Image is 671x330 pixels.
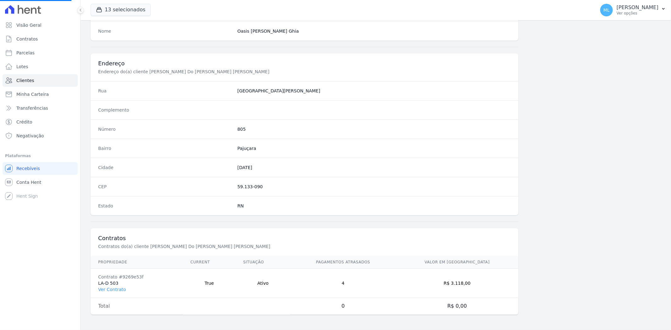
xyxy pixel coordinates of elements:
span: Visão Geral [16,22,42,28]
p: Ver opções [617,11,658,16]
span: Minha Carteira [16,91,49,97]
dd: [DATE] [238,164,511,171]
p: [PERSON_NAME] [617,4,658,11]
button: 13 selecionados [91,4,151,16]
dd: [GEOGRAPHIC_DATA][PERSON_NAME] [238,88,511,94]
dt: Estado [98,203,232,209]
a: Parcelas [3,47,78,59]
dd: 59.133-090 [238,184,511,190]
th: Pagamentos Atrasados [290,256,396,269]
a: Clientes [3,74,78,87]
a: Crédito [3,116,78,128]
span: Recebíveis [16,165,40,172]
th: Valor em [GEOGRAPHIC_DATA] [396,256,518,269]
dd: Oasis [PERSON_NAME] Ghia [238,28,511,34]
th: Situação [236,256,290,269]
dt: Rua [98,88,232,94]
td: True [183,269,236,298]
span: Parcelas [16,50,35,56]
th: Propriedade [91,256,183,269]
a: Contratos [3,33,78,45]
button: ML [PERSON_NAME] Ver opções [595,1,671,19]
td: R$ 0,00 [396,298,518,315]
span: Clientes [16,77,34,84]
a: Ver Contrato [98,287,126,292]
td: 0 [290,298,396,315]
p: Endereço do(a) cliente [PERSON_NAME] Do [PERSON_NAME] [PERSON_NAME] [98,69,310,75]
span: Conta Hent [16,179,41,185]
td: R$ 3.118,00 [396,269,518,298]
a: Transferências [3,102,78,114]
a: Conta Hent [3,176,78,189]
td: Ativo [236,269,290,298]
p: Contratos do(a) cliente [PERSON_NAME] Do [PERSON_NAME] [PERSON_NAME] [98,243,310,250]
dd: RN [238,203,511,209]
a: Negativação [3,129,78,142]
td: 4 [290,269,396,298]
td: LA-D 503 [91,269,183,298]
span: Lotes [16,63,28,70]
div: Contrato #9269e53f [98,274,175,280]
dd: 805 [238,126,511,132]
td: Total [91,298,183,315]
dt: Nome [98,28,232,34]
a: Lotes [3,60,78,73]
a: Minha Carteira [3,88,78,101]
a: Recebíveis [3,162,78,175]
span: Transferências [16,105,48,111]
dd: Pajuçara [238,145,511,151]
dt: CEP [98,184,232,190]
span: Negativação [16,133,44,139]
div: Plataformas [5,152,75,160]
span: Crédito [16,119,32,125]
dt: Número [98,126,232,132]
a: Visão Geral [3,19,78,31]
span: Contratos [16,36,38,42]
dt: Bairro [98,145,232,151]
th: Current [183,256,236,269]
dt: Cidade [98,164,232,171]
dt: Complemento [98,107,232,113]
h3: Contratos [98,234,511,242]
span: ML [603,8,610,12]
h3: Endereço [98,60,511,67]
